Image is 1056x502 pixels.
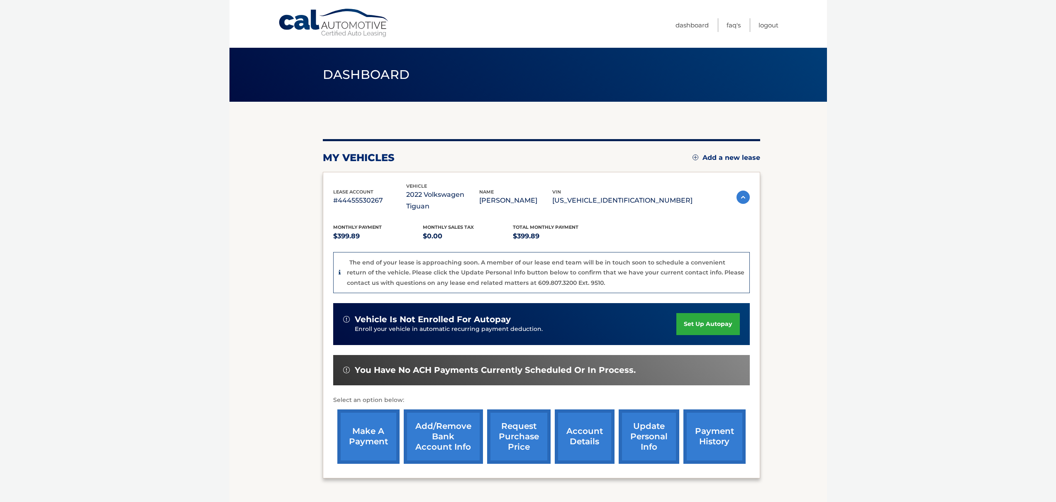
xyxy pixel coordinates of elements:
[676,18,709,32] a: Dashboard
[727,18,741,32] a: FAQ's
[278,8,390,38] a: Cal Automotive
[619,409,679,464] a: update personal info
[323,152,395,164] h2: my vehicles
[333,189,373,195] span: lease account
[423,230,513,242] p: $0.00
[333,224,382,230] span: Monthly Payment
[693,154,760,162] a: Add a new lease
[355,314,511,325] span: vehicle is not enrolled for autopay
[513,224,578,230] span: Total Monthly Payment
[552,195,693,206] p: [US_VEHICLE_IDENTIFICATION_NUMBER]
[337,409,400,464] a: make a payment
[513,230,603,242] p: $399.89
[683,409,746,464] a: payment history
[479,189,494,195] span: name
[404,409,483,464] a: Add/Remove bank account info
[676,313,739,335] a: set up autopay
[333,230,423,242] p: $399.89
[758,18,778,32] a: Logout
[487,409,551,464] a: request purchase price
[552,189,561,195] span: vin
[347,259,744,287] p: The end of your lease is approaching soon. A member of our lease end team will be in touch soon t...
[737,191,750,204] img: accordion-active.svg
[406,183,427,189] span: vehicle
[355,325,677,334] p: Enroll your vehicle in automatic recurring payment deduction.
[693,154,698,160] img: add.svg
[343,316,350,323] img: alert-white.svg
[323,67,410,82] span: Dashboard
[555,409,615,464] a: account details
[355,365,636,375] span: You have no ACH payments currently scheduled or in process.
[333,395,750,405] p: Select an option below:
[343,367,350,373] img: alert-white.svg
[406,189,479,212] p: 2022 Volkswagen Tiguan
[479,195,552,206] p: [PERSON_NAME]
[333,195,406,206] p: #44455530267
[423,224,474,230] span: Monthly sales Tax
